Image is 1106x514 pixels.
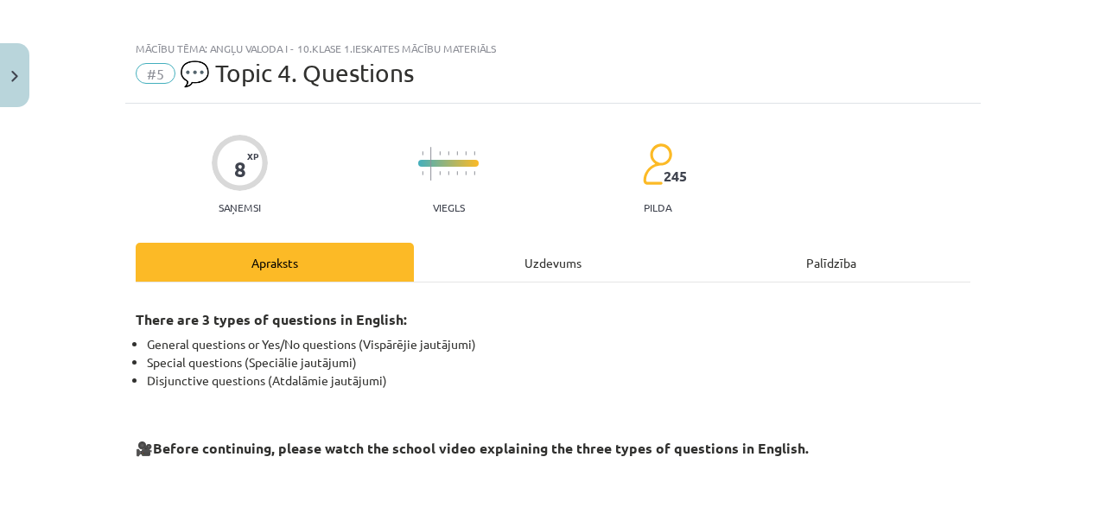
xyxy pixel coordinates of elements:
[136,310,407,328] strong: There are 3 types of questions in English:
[642,143,672,186] img: students-c634bb4e5e11cddfef0936a35e636f08e4e9abd3cc4e673bd6f9a4125e45ecb1.svg
[430,147,432,181] img: icon-long-line-d9ea69661e0d244f92f715978eff75569469978d946b2353a9bb055b3ed8787d.svg
[247,151,258,161] span: XP
[456,151,458,155] img: icon-short-line-57e1e144782c952c97e751825c79c345078a6d821885a25fce030b3d8c18986b.svg
[465,151,467,155] img: icon-short-line-57e1e144782c952c97e751825c79c345078a6d821885a25fce030b3d8c18986b.svg
[136,63,175,84] span: #5
[422,151,423,155] img: icon-short-line-57e1e144782c952c97e751825c79c345078a6d821885a25fce030b3d8c18986b.svg
[234,157,246,181] div: 8
[465,171,467,175] img: icon-short-line-57e1e144782c952c97e751825c79c345078a6d821885a25fce030b3d8c18986b.svg
[644,201,671,213] p: pilda
[147,335,970,353] li: General questions or Yes/No questions (Vispārējie jautājumi)
[474,151,475,155] img: icon-short-line-57e1e144782c952c97e751825c79c345078a6d821885a25fce030b3d8c18986b.svg
[136,427,970,459] h3: 🎥
[439,171,441,175] img: icon-short-line-57e1e144782c952c97e751825c79c345078a6d821885a25fce030b3d8c18986b.svg
[448,151,449,155] img: icon-short-line-57e1e144782c952c97e751825c79c345078a6d821885a25fce030b3d8c18986b.svg
[147,353,970,371] li: Special questions (Speciālie jautājumi)
[153,439,809,457] strong: Before continuing, please watch the school video explaining the three types of questions in English.
[456,171,458,175] img: icon-short-line-57e1e144782c952c97e751825c79c345078a6d821885a25fce030b3d8c18986b.svg
[448,171,449,175] img: icon-short-line-57e1e144782c952c97e751825c79c345078a6d821885a25fce030b3d8c18986b.svg
[11,71,18,82] img: icon-close-lesson-0947bae3869378f0d4975bcd49f059093ad1ed9edebbc8119c70593378902aed.svg
[180,59,414,87] span: 💬 Topic 4. Questions
[692,243,970,282] div: Palīdzība
[422,171,423,175] img: icon-short-line-57e1e144782c952c97e751825c79c345078a6d821885a25fce030b3d8c18986b.svg
[212,201,268,213] p: Saņemsi
[414,243,692,282] div: Uzdevums
[147,371,970,390] li: Disjunctive questions (Atdalāmie jautājumi)
[136,42,970,54] div: Mācību tēma: Angļu valoda i - 10.klase 1.ieskaites mācību materiāls
[664,168,687,184] span: 245
[439,151,441,155] img: icon-short-line-57e1e144782c952c97e751825c79c345078a6d821885a25fce030b3d8c18986b.svg
[474,171,475,175] img: icon-short-line-57e1e144782c952c97e751825c79c345078a6d821885a25fce030b3d8c18986b.svg
[136,243,414,282] div: Apraksts
[433,201,465,213] p: Viegls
